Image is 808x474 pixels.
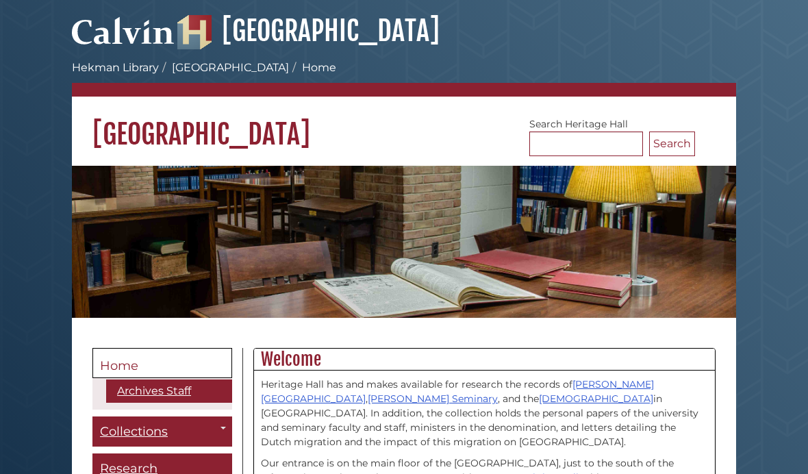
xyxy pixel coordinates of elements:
[72,97,736,151] h1: [GEOGRAPHIC_DATA]
[72,60,736,97] nav: breadcrumb
[100,358,138,373] span: Home
[177,15,212,49] img: Hekman Library Logo
[72,61,159,74] a: Hekman Library
[649,132,695,156] button: Search
[289,60,336,76] li: Home
[100,424,168,439] span: Collections
[177,14,440,48] a: [GEOGRAPHIC_DATA]
[368,392,498,405] a: [PERSON_NAME] Seminary
[92,348,232,378] a: Home
[172,61,289,74] a: [GEOGRAPHIC_DATA]
[261,377,708,449] p: Heritage Hall has and makes available for research the records of , , and the in [GEOGRAPHIC_DATA...
[72,11,175,49] img: Calvin
[254,349,715,371] h2: Welcome
[539,392,653,405] a: [DEMOGRAPHIC_DATA]
[72,32,175,44] a: Calvin University
[106,379,232,403] a: Archives Staff
[92,416,232,447] a: Collections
